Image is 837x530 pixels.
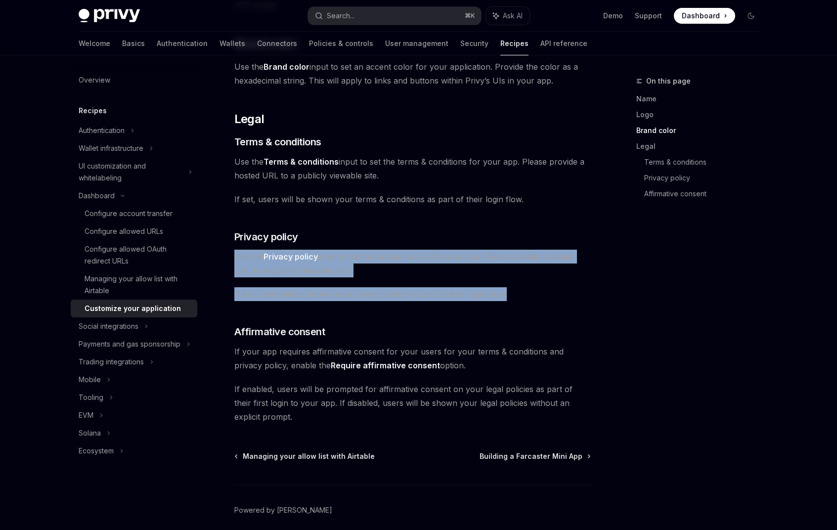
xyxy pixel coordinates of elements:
strong: Require affirmative consent [331,360,440,370]
div: EVM [79,409,93,421]
a: Support [635,11,662,21]
span: Legal [234,111,264,127]
span: Use the input to set an accent color for your application. Provide the color as a hexadecimal str... [234,60,591,88]
a: Configure allowed URLs [71,222,197,240]
span: Dashboard [682,11,720,21]
div: Tooling [79,392,103,403]
span: If set, users will be shown your terms & conditions as part of their login flow. [234,192,591,206]
div: Customize your application [85,303,181,314]
a: Demo [603,11,623,21]
div: Social integrations [79,320,138,332]
a: Logo [636,107,767,123]
a: Connectors [257,32,297,55]
div: Configure allowed OAuth redirect URLs [85,243,191,267]
div: Configure account transfer [85,208,173,220]
div: Dashboard [79,190,115,202]
a: Affirmative consent [644,186,767,202]
div: Mobile [79,374,101,386]
a: Policies & controls [309,32,373,55]
a: Customize your application [71,300,197,317]
strong: Brand color [264,62,309,72]
a: Managing your allow list with Airtable [235,451,375,461]
strong: Terms & conditions [264,157,339,167]
a: Name [636,91,767,107]
button: Ask AI [486,7,529,25]
span: Use the input to set the privacy policy for your app. Please provide a hosted URL to a publicly v... [234,250,591,277]
span: ⌘ K [465,12,475,20]
h5: Recipes [79,105,107,117]
span: If set, users will be shown your privacy policy as part of their login flow. [234,287,591,301]
button: Toggle dark mode [743,8,759,24]
a: Powered by [PERSON_NAME] [234,505,332,515]
a: Building a Farcaster Mini App [480,451,590,461]
div: Overview [79,74,110,86]
a: API reference [540,32,587,55]
a: Welcome [79,32,110,55]
div: Payments and gas sponsorship [79,338,180,350]
span: Privacy policy [234,230,298,244]
button: Search...⌘K [308,7,481,25]
a: Configure account transfer [71,205,197,222]
strong: Privacy policy [264,252,318,262]
img: dark logo [79,9,140,23]
a: User management [385,32,448,55]
a: Privacy policy [644,170,767,186]
a: Wallets [220,32,245,55]
span: If enabled, users will be prompted for affirmative consent on your legal policies as part of thei... [234,382,591,424]
span: Terms & conditions [234,135,321,149]
a: Dashboard [674,8,735,24]
span: Managing your allow list with Airtable [243,451,375,461]
a: Brand color [636,123,767,138]
a: Recipes [500,32,529,55]
a: Managing your allow list with Airtable [71,270,197,300]
div: Search... [327,10,354,22]
a: Overview [71,71,197,89]
span: Building a Farcaster Mini App [480,451,582,461]
div: Wallet infrastructure [79,142,143,154]
span: Affirmative consent [234,325,325,339]
a: Terms & conditions [644,154,767,170]
div: Trading integrations [79,356,144,368]
div: Authentication [79,125,125,136]
div: UI customization and whitelabeling [79,160,182,184]
div: Configure allowed URLs [85,225,163,237]
span: If your app requires affirmative consent for your users for your terms & conditions and privacy p... [234,345,591,372]
a: Basics [122,32,145,55]
div: Solana [79,427,101,439]
div: Ecosystem [79,445,114,457]
a: Security [460,32,488,55]
span: On this page [646,75,691,87]
span: Use the input to set the terms & conditions for your app. Please provide a hosted URL to a public... [234,155,591,182]
div: Managing your allow list with Airtable [85,273,191,297]
a: Configure allowed OAuth redirect URLs [71,240,197,270]
a: Legal [636,138,767,154]
span: Ask AI [503,11,523,21]
a: Authentication [157,32,208,55]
